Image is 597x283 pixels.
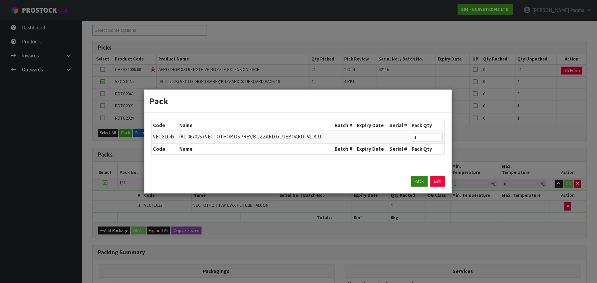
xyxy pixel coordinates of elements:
[178,144,333,154] th: Name
[153,133,174,140] span: VECG1045
[411,176,428,187] button: Pack
[355,120,388,131] th: Expiry Date
[388,120,410,131] th: Serial #
[152,144,178,154] th: Code
[430,176,445,187] a: Exit
[388,144,410,154] th: Serial #
[355,144,388,154] th: Expiry Date
[178,120,333,131] th: Name
[333,120,355,131] th: Batch #
[333,144,355,154] th: Batch #
[150,95,446,107] h3: Pack
[410,144,444,154] th: Pack Qty
[410,120,444,131] th: Pack Qty
[152,120,178,131] th: Code
[179,133,323,140] span: (AL-06702S) VECTOTHOR OSPREY/BUZZARD GLUEBOARD PACK 10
